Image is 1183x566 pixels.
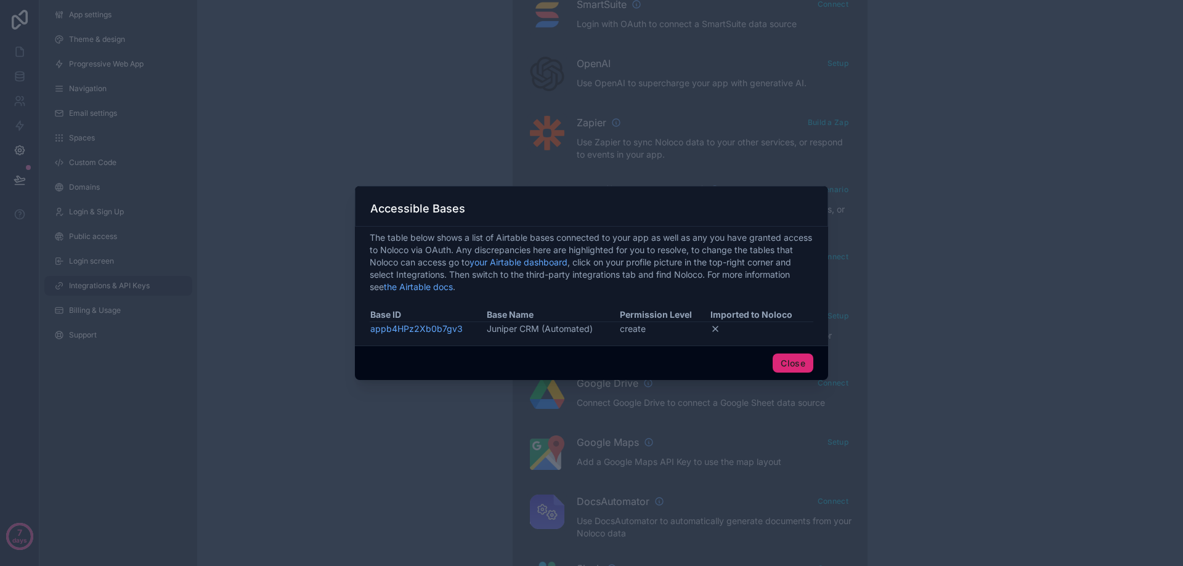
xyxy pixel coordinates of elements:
a: appb4HPz2Xb0b7gv3 [370,323,463,334]
a: the Airtable docs [384,281,453,292]
th: Permission Level [619,308,710,322]
th: Imported to Noloco [710,308,813,322]
td: Juniper CRM (Automated) [486,321,619,336]
th: Base Name [486,308,619,322]
button: Close [773,354,813,373]
span: The table below shows a list of Airtable bases connected to your app as well as any you have gran... [370,232,813,293]
th: Base ID [370,308,486,322]
td: create [619,321,710,336]
a: your Airtable dashboard [470,257,567,267]
h3: Accessible Bases [370,201,465,216]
